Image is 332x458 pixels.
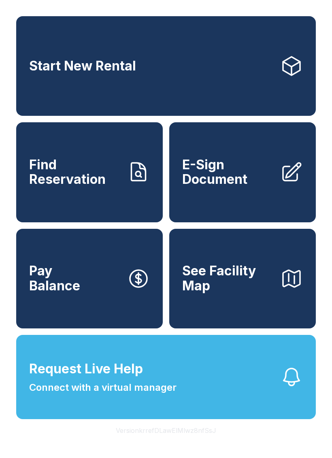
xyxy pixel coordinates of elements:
span: E-Sign Document [182,158,274,187]
button: See Facility Map [169,229,316,328]
button: PayBalance [16,229,163,328]
a: Start New Rental [16,16,316,116]
span: Start New Rental [29,59,136,74]
a: Find Reservation [16,122,163,222]
button: Request Live HelpConnect with a virtual manager [16,335,316,419]
a: E-Sign Document [169,122,316,222]
span: Find Reservation [29,158,121,187]
span: See Facility Map [182,264,274,293]
span: Pay Balance [29,264,80,293]
span: Request Live Help [29,359,143,379]
span: Connect with a virtual manager [29,380,177,395]
button: VersionkrrefDLawElMlwz8nfSsJ [109,419,223,442]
